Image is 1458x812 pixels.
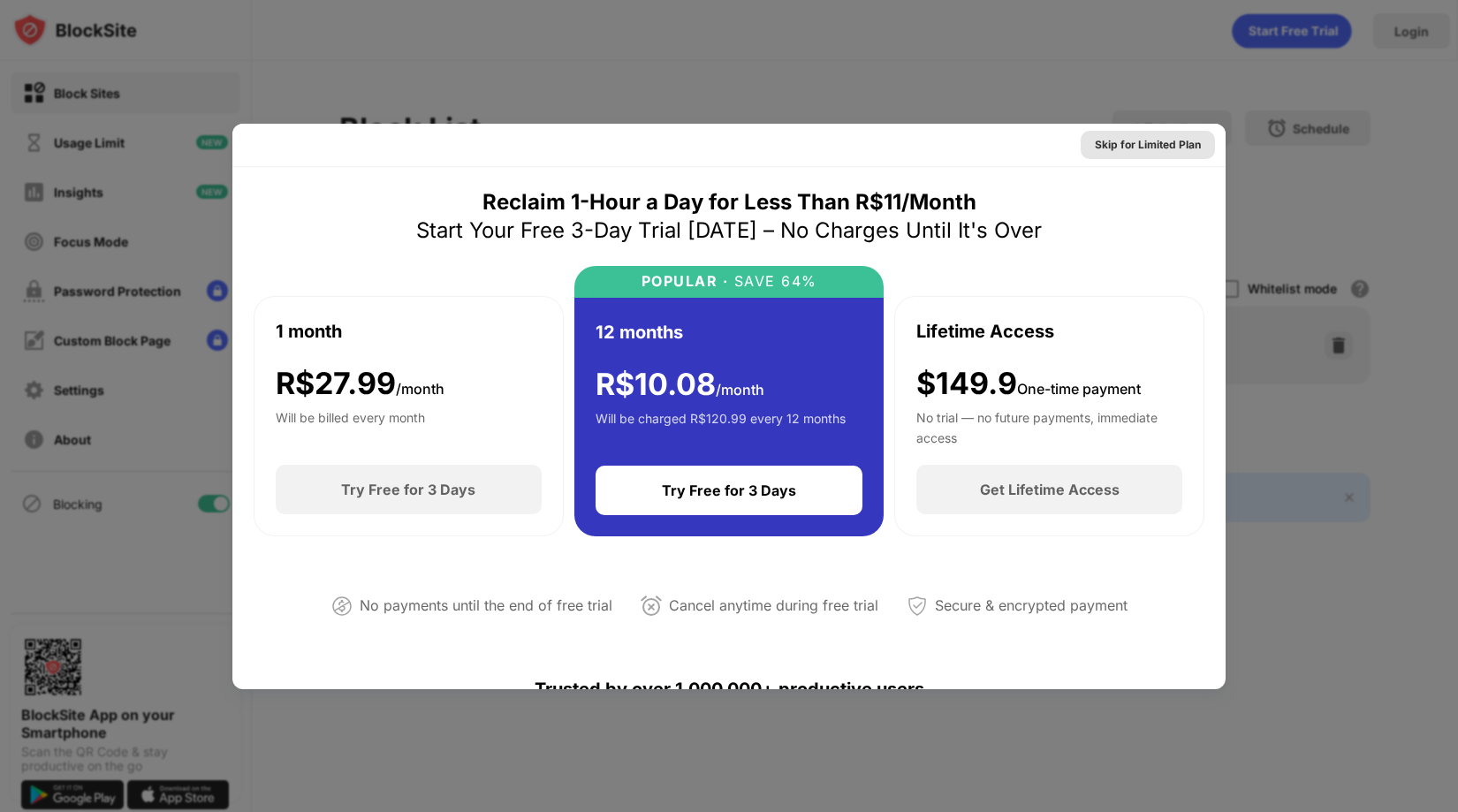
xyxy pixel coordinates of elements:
[596,319,683,345] div: 12 months
[331,596,353,617] img: not-paying
[254,647,1204,732] div: Trusted by over 1,000,000+ productive users
[276,318,342,345] div: 1 month
[596,367,764,403] div: R$ 10.08
[641,596,662,617] img: cancel-anytime
[341,481,475,498] div: Try Free for 3 Days
[935,593,1128,618] div: Secure & encrypted payment
[669,593,878,618] div: Cancel anytime during free trial
[716,381,764,398] span: /month
[642,273,729,290] div: POPULAR ·
[916,318,1054,345] div: Lifetime Access
[728,273,817,290] div: SAVE 64%
[360,593,612,618] div: No payments until the end of free trial
[916,408,1182,444] div: No trial — no future payments, immediate access
[907,596,928,617] img: secured-payment
[276,408,425,444] div: Will be billed every month
[276,366,444,402] div: R$ 27.99
[916,366,1141,402] div: $149.9
[1095,136,1201,154] div: Skip for Limited Plan
[662,482,796,499] div: Try Free for 3 Days
[980,481,1120,498] div: Get Lifetime Access
[416,216,1042,245] div: Start Your Free 3-Day Trial [DATE] – No Charges Until It's Over
[1017,380,1141,398] span: One-time payment
[482,188,976,216] div: Reclaim 1-Hour a Day for Less Than R$11/Month
[596,409,846,444] div: Will be charged R$120.99 every 12 months
[396,380,444,398] span: /month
